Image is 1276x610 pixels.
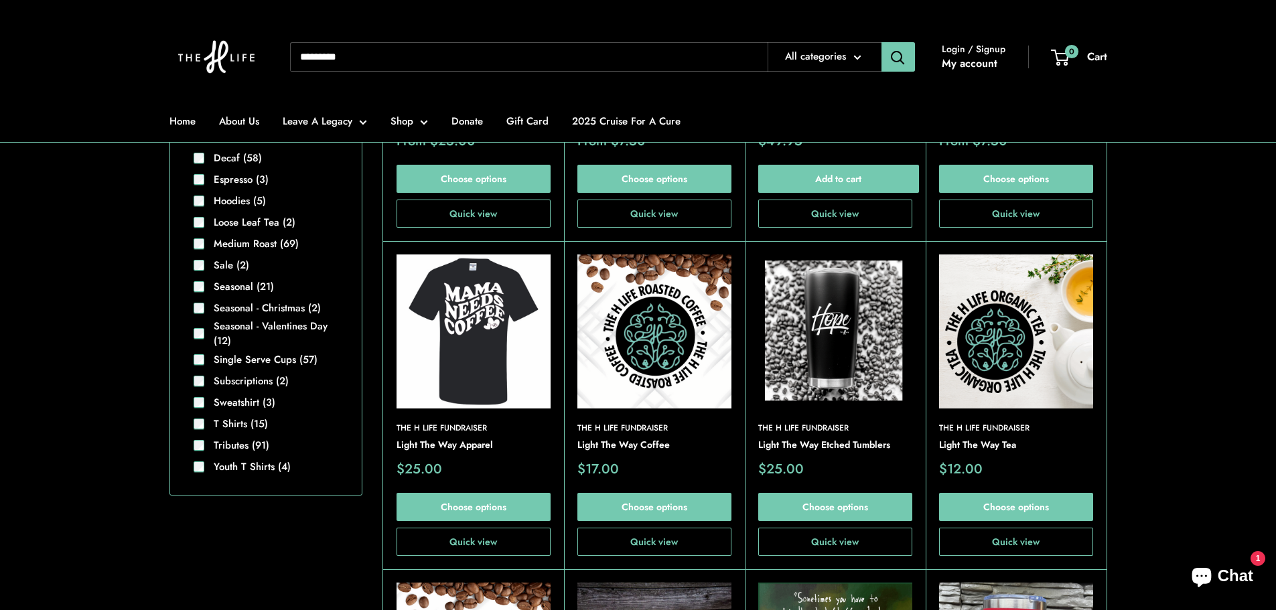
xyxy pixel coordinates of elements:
[397,254,551,408] a: Light The Way ApparelLight The Way Apparel
[881,42,915,72] button: Search
[204,172,269,187] label: Espresso (3)
[397,493,551,521] a: Choose options
[204,151,262,166] label: Decaf (58)
[397,135,476,148] span: From $25.00
[204,258,249,273] label: Sale (2)
[758,254,912,408] img: Light The Way Etched Tumblers
[204,459,291,475] label: Youth T Shirts (4)
[204,395,275,410] label: Sweatshirt (3)
[204,416,268,432] label: T Shirts (15)
[204,236,299,252] label: Medium Roast (69)
[1052,47,1107,67] a: 0 Cart
[942,54,997,74] a: My account
[758,438,912,453] a: Light The Way Etched Tumblers
[451,112,483,131] a: Donate
[204,438,269,453] label: Tributes (91)
[939,254,1093,408] img: Light The Way Tea
[577,422,731,435] a: The H Life Fundraiser
[939,135,1007,148] span: From $7.50
[204,319,345,349] label: Seasonal - Valentines Day (12)
[391,112,428,131] a: Shop
[397,422,551,435] a: The H Life Fundraiser
[397,438,551,453] a: Light The Way Apparel
[506,112,549,131] a: Gift Card
[204,215,295,230] label: Loose Leaf Tea (2)
[397,463,442,476] span: $25.00
[758,463,804,476] span: $25.00
[939,422,1093,435] a: The H Life Fundraiser
[939,493,1093,521] a: Choose options
[939,165,1093,193] a: Choose options
[397,528,551,556] button: Quick view
[939,438,1093,453] a: Light The Way Tea
[204,301,321,316] label: Seasonal - Christmas (2)
[397,254,551,408] img: Light The Way Apparel
[758,528,912,556] button: Quick view
[219,112,259,131] a: About Us
[758,493,912,521] a: Choose options
[939,463,983,476] span: $12.00
[169,13,263,100] img: The H Life
[204,352,317,368] label: Single Serve Cups (57)
[577,135,646,148] span: From $7.50
[939,200,1093,228] button: Quick view
[290,42,768,72] input: Search...
[169,112,196,131] a: Home
[283,112,367,131] a: Leave A Legacy
[204,374,289,389] label: Subscriptions (2)
[204,279,274,295] label: Seasonal (21)
[397,200,551,228] button: Quick view
[939,528,1093,556] button: Quick view
[758,135,802,148] span: $49.95
[204,194,266,209] label: Hoodies (5)
[577,493,731,521] a: Choose options
[942,40,1005,58] span: Login / Signup
[577,528,731,556] button: Quick view
[1087,49,1107,64] span: Cart
[577,200,731,228] button: Quick view
[758,200,912,228] button: Quick view
[577,254,731,408] img: Light The Way Coffee
[577,438,731,453] a: Light The Way Coffee
[1180,556,1265,599] inbox-online-store-chat: Shopify online store chat
[577,463,619,476] span: $17.00
[758,422,912,435] a: The H Life Fundraiser
[397,165,551,193] a: Choose options
[577,165,731,193] a: Choose options
[572,112,681,131] a: 2025 Cruise For A Cure
[758,165,919,193] button: Add to cart
[1064,44,1078,58] span: 0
